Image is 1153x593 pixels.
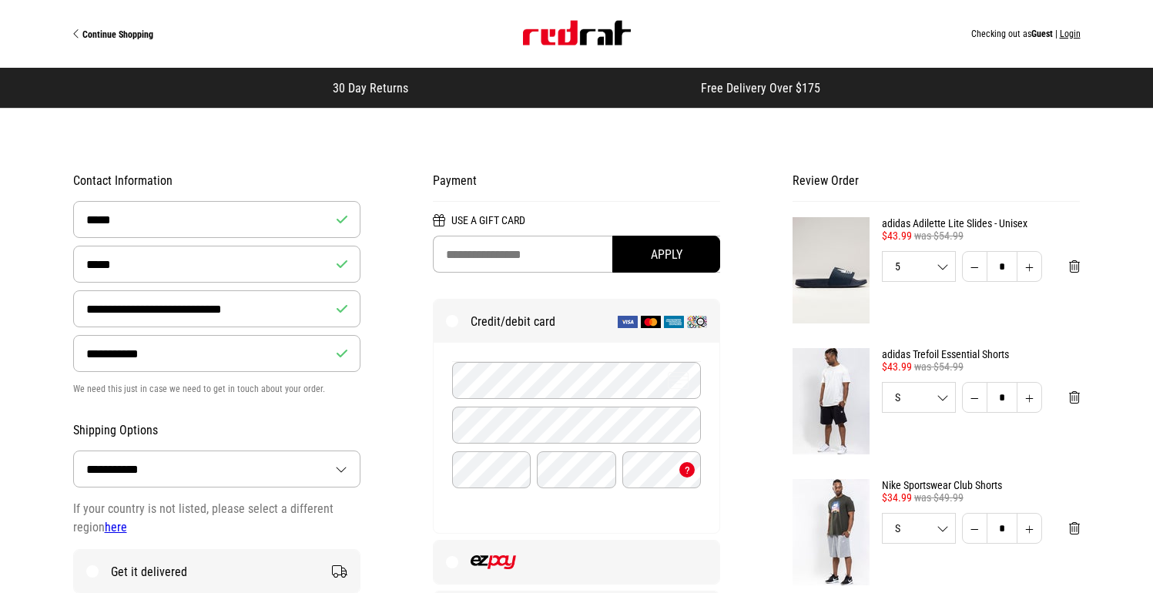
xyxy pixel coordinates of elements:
[1017,382,1042,413] button: Increase quantity
[73,380,361,398] p: We need this just in case we need to get in touch about your order.
[452,407,702,444] input: Name on Card
[882,229,912,242] span: $43.99
[434,300,720,343] label: Credit/debit card
[1055,28,1057,39] span: |
[882,479,1081,491] a: Nike Sportswear Club Shorts
[962,513,987,544] button: Decrease quantity
[439,80,670,95] iframe: Customer reviews powered by Trustpilot
[452,362,702,399] input: Card Number
[641,316,661,328] img: Mastercard
[433,214,721,236] h2: Use a Gift Card
[73,28,325,40] a: Continue Shopping
[333,81,408,95] span: 30 Day Returns
[618,316,638,328] img: Visa
[687,316,707,328] img: Q Card
[962,251,987,282] button: Decrease quantity
[73,173,361,189] h2: Contact Information
[612,236,720,273] button: Apply
[883,392,955,403] span: S
[793,348,870,454] img: adidas Trefoil Essential Shorts
[987,513,1017,544] input: Quantity
[523,21,631,45] img: Red Rat [Build]
[73,500,361,537] div: If your country is not listed, please select a different region
[1017,513,1042,544] button: Increase quantity
[1017,251,1042,282] button: Increase quantity
[793,173,1081,202] h2: Review Order
[882,217,1081,229] a: adidas Adilette Lite Slides - Unisex
[1057,513,1092,544] button: Remove from cart
[1057,251,1092,282] button: Remove from cart
[883,523,955,534] span: S
[1031,28,1053,39] span: Guest
[82,29,153,40] span: Continue Shopping
[987,382,1017,413] input: Quantity
[914,229,964,242] span: was $54.99
[883,261,955,272] span: 5
[325,28,1081,39] div: Checking out as
[73,423,361,438] h2: Shipping Options
[622,451,702,488] input: CVC
[1060,28,1081,39] button: Login
[914,360,964,373] span: was $54.99
[882,360,912,373] span: $43.99
[914,491,964,504] span: was $49.99
[74,451,360,487] select: Country
[74,550,360,593] label: Get it delivered
[793,217,870,323] img: adidas Adilette Lite Slides - Unisex
[882,491,912,504] span: $34.99
[962,382,987,413] button: Decrease quantity
[73,201,361,238] input: First Name
[701,81,820,95] span: Free Delivery Over $175
[471,555,516,569] img: EZPAY
[793,479,870,585] img: Nike Sportswear Club Shorts
[105,520,127,534] a: here
[1057,382,1092,413] button: Remove from cart
[664,316,684,328] img: American Express
[73,290,361,327] input: Email Address
[679,462,695,477] button: What's a CVC?
[537,451,616,488] input: Year (YY)
[882,348,1081,360] a: adidas Trefoil Essential Shorts
[433,173,721,202] h2: Payment
[452,451,531,488] input: Month (MM)
[987,251,1017,282] input: Quantity
[73,246,361,283] input: Last Name
[73,335,361,372] input: Phone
